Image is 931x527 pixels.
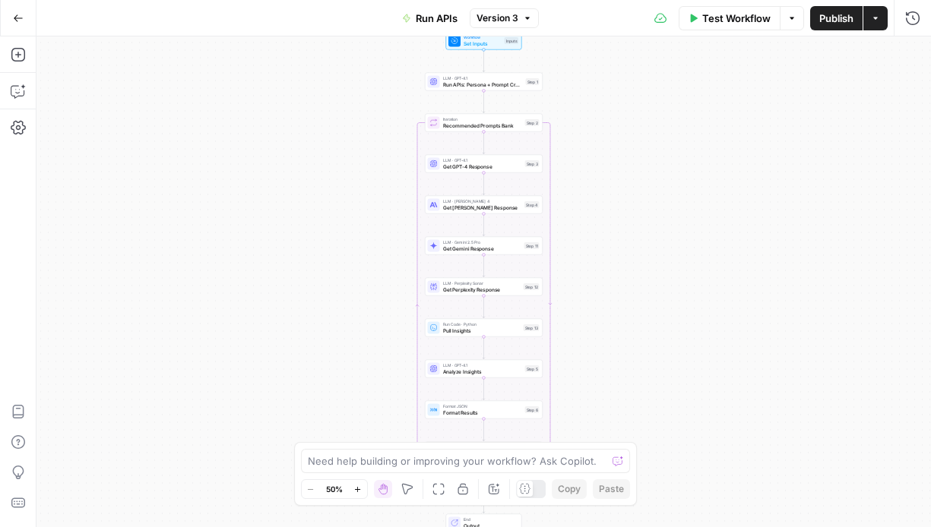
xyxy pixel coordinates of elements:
[464,34,502,40] span: Workflow
[443,362,522,368] span: LLM · GPT-4.1
[483,131,485,153] g: Edge from step_2 to step_3
[425,401,543,419] div: Format JSONFormat ResultsStep 6
[443,198,522,204] span: LLM · [PERSON_NAME] 4
[470,8,539,28] button: Version 3
[525,365,540,372] div: Step 5
[443,368,522,375] span: Analyze Insights
[464,39,502,47] span: Set Inputs
[525,119,540,126] div: Step 2
[443,80,523,88] span: Run APIs: Persona + Prompt Creation
[425,319,543,337] div: Run Code · PythonPull InsightsStep 13
[425,278,543,296] div: LLM · Perplexity SonarGet Perplexity ResponseStep 12
[443,280,521,286] span: LLM · Perplexity Sonar
[425,155,543,173] div: LLM · GPT-4.1Get GPT-4 ResponseStep 3
[483,172,485,194] g: Edge from step_3 to step_4
[483,49,485,71] g: Edge from start to step_1
[483,377,485,399] g: Edge from step_5 to step_6
[393,6,467,30] button: Run APIs
[326,483,343,495] span: 50%
[443,204,522,211] span: Get [PERSON_NAME] Response
[425,196,543,214] div: LLM · [PERSON_NAME] 4Get [PERSON_NAME] ResponseStep 4
[810,6,863,30] button: Publish
[443,163,522,170] span: Get GPT-4 Response
[483,90,485,112] g: Edge from step_1 to step_2
[443,245,521,252] span: Get Gemini Response
[525,160,540,167] div: Step 3
[702,11,771,26] span: Test Workflow
[679,6,780,30] button: Test Workflow
[483,254,485,276] g: Edge from step_11 to step_12
[425,32,543,50] div: WorkflowSet InputsInputs
[425,360,543,378] div: LLM · GPT-4.1Analyze InsightsStep 5
[425,237,543,255] div: LLM · Gemini 2.5 ProGet Gemini ResponseStep 11
[524,242,540,249] div: Step 11
[526,78,540,85] div: Step 1
[593,479,630,499] button: Paste
[524,201,540,208] div: Step 4
[443,157,522,163] span: LLM · GPT-4.1
[524,324,540,331] div: Step 13
[819,11,853,26] span: Publish
[483,491,485,513] g: Edge from step_2-iteration-end to end
[443,116,522,122] span: Iteration
[443,239,521,245] span: LLM · Gemini 2.5 Pro
[558,482,581,496] span: Copy
[505,37,519,44] div: Inputs
[464,516,515,522] span: End
[425,114,543,132] div: LoopIterationRecommended Prompts BankStep 2
[483,213,485,235] g: Edge from step_4 to step_11
[443,75,523,81] span: LLM · GPT-4.1
[477,11,518,25] span: Version 3
[524,283,540,290] div: Step 12
[483,418,485,440] g: Edge from step_6 to step_10
[443,403,522,409] span: Format JSON
[525,406,540,413] div: Step 6
[443,121,522,129] span: Recommended Prompts Bank
[443,327,521,334] span: Pull Insights
[483,336,485,358] g: Edge from step_13 to step_5
[552,479,587,499] button: Copy
[443,286,521,293] span: Get Perplexity Response
[483,295,485,317] g: Edge from step_12 to step_13
[443,321,521,327] span: Run Code · Python
[443,409,522,416] span: Format Results
[416,11,458,26] span: Run APIs
[425,73,543,91] div: LLM · GPT-4.1Run APIs: Persona + Prompt CreationStep 1
[599,482,624,496] span: Paste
